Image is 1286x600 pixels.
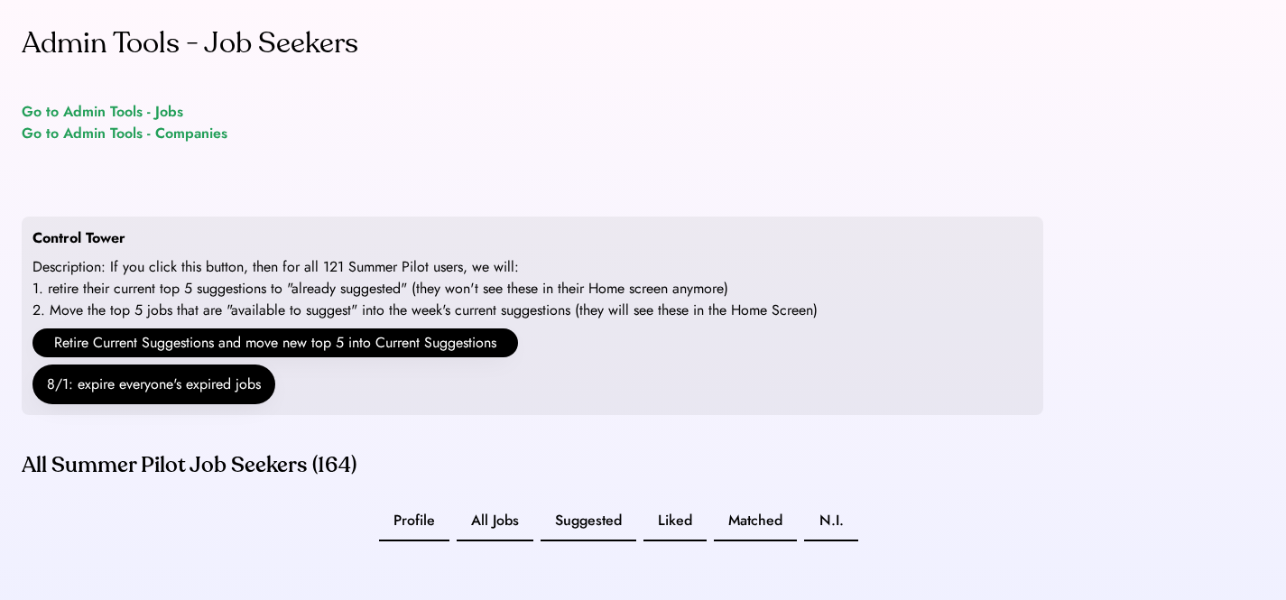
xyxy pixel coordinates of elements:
[22,101,183,123] a: Go to Admin Tools - Jobs
[32,227,125,249] div: Control Tower
[32,328,518,357] button: Retire Current Suggestions and move new top 5 into Current Suggestions
[643,502,707,541] button: Liked
[22,451,1043,480] div: All Summer Pilot Job Seekers (164)
[32,256,818,321] div: Description: If you click this button, then for all 121 Summer Pilot users, we will: 1. retire th...
[714,502,797,541] button: Matched
[457,502,533,541] button: All Jobs
[22,123,227,144] a: Go to Admin Tools - Companies
[22,22,358,65] div: Admin Tools - Job Seekers
[32,365,275,404] button: 8/1: expire everyone's expired jobs
[379,502,449,541] button: Profile
[541,502,636,541] button: Suggested
[804,502,858,541] button: N.I.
